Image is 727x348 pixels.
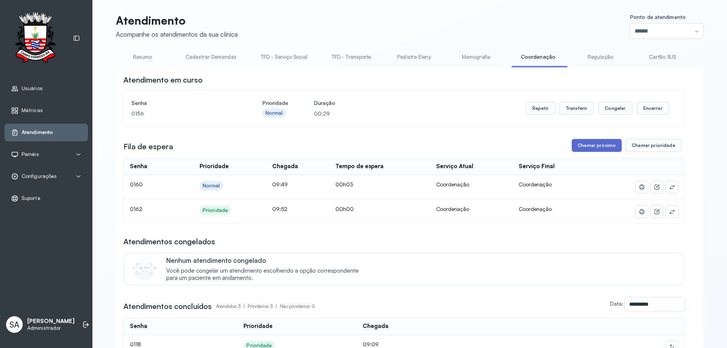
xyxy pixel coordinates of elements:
div: Normal [203,183,220,189]
h4: Senha [131,98,237,108]
div: Chegada [363,323,388,330]
a: Mamografia [449,51,502,63]
h3: Fila de espera [123,141,173,152]
span: Você pode congelar um atendimento escolhendo a opção correspondente para um paciente em andamento. [166,267,367,282]
button: Congelar [598,102,632,115]
span: Métricas [22,107,43,114]
a: Regulação [574,51,627,63]
button: Repetir [526,102,555,115]
div: Acompanhe os atendimentos da sua clínica [116,30,238,38]
span: Coordenação [519,206,552,212]
div: Prioridade [200,163,229,170]
a: Métricas [11,107,81,114]
span: | [276,303,277,309]
img: Logotipo do estabelecimento [8,12,62,65]
span: 0118 [130,341,141,347]
span: Configurações [22,173,57,179]
span: 09:09 [363,341,379,347]
h4: Prioridade [262,98,288,108]
button: Transferir [560,102,594,115]
a: Cartão SUS [636,51,689,63]
div: Chegada [272,163,298,170]
h3: Atendimento em curso [123,75,203,85]
span: Usuários [22,85,43,92]
a: Pediatra Eleny [387,51,440,63]
span: Atendimento [22,129,53,136]
a: TFD - Serviço Social [253,51,315,63]
a: TFD - Transporte [324,51,379,63]
span: Coordenação [519,181,552,187]
h3: Atendimentos concluídos [123,301,212,312]
div: Senha [130,163,147,170]
div: Senha [130,323,147,330]
p: 00:29 [314,108,335,119]
a: Cadastrar Demandas [178,51,244,63]
h4: Duração [314,98,335,108]
button: Encerrar [637,102,669,115]
span: 09:52 [272,206,287,212]
span: 0162 [130,206,142,212]
a: Atendimento [11,129,81,136]
span: Painéis [22,151,39,158]
h3: Atendimentos congelados [123,236,215,247]
p: 0156 [131,108,237,119]
div: Coordenação [436,181,506,188]
div: Serviço Final [519,163,555,170]
p: Prioritários: 3 [248,301,280,312]
span: Ponto de atendimento [630,14,686,20]
div: Tempo de espera [335,163,384,170]
span: Suporte [22,195,41,201]
a: Usuários [11,85,81,92]
div: Prioridade [203,207,228,214]
label: Data: [610,300,623,307]
p: Atendidos: 3 [216,301,248,312]
img: Imagem de CalloutCard [133,257,156,280]
span: 0160 [130,181,143,187]
p: Não prioritários: 0 [280,301,315,312]
p: Administrador [27,325,75,331]
a: Coordenação [512,51,565,63]
span: 00h00 [335,206,354,212]
button: Chamar prioridade [626,139,682,152]
p: Atendimento [116,14,238,27]
span: | [243,303,245,309]
button: Chamar próximo [572,139,622,152]
div: Normal [265,110,283,116]
p: Nenhum atendimento congelado [166,256,367,264]
div: Prioridade [243,323,273,330]
div: Coordenação [436,206,506,212]
span: 00h03 [335,181,353,187]
span: 09:49 [272,181,288,187]
div: Serviço Atual [436,163,473,170]
a: Resumo [116,51,169,63]
p: [PERSON_NAME] [27,318,75,325]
